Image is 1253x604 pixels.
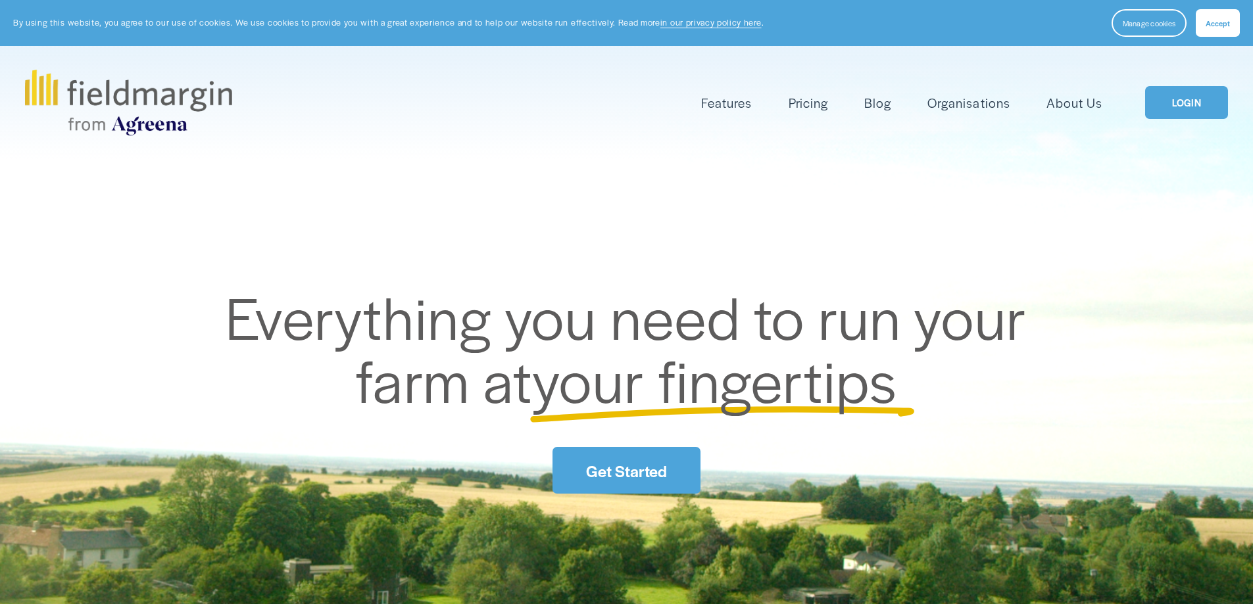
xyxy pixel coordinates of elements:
span: Manage cookies [1123,18,1175,28]
button: Manage cookies [1112,9,1187,37]
a: folder dropdown [701,92,752,114]
a: Organisations [927,92,1010,114]
img: fieldmargin.com [25,70,232,135]
span: Features [701,93,752,112]
a: LOGIN [1145,86,1228,120]
button: Accept [1196,9,1240,37]
span: your fingertips [532,338,897,420]
span: Everything you need to run your farm at [226,275,1041,420]
a: Pricing [789,92,828,114]
a: in our privacy policy here [660,16,762,28]
a: About Us [1046,92,1102,114]
p: By using this website, you agree to our use of cookies. We use cookies to provide you with a grea... [13,16,764,29]
span: Accept [1206,18,1230,28]
a: Get Started [553,447,700,494]
a: Blog [864,92,891,114]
